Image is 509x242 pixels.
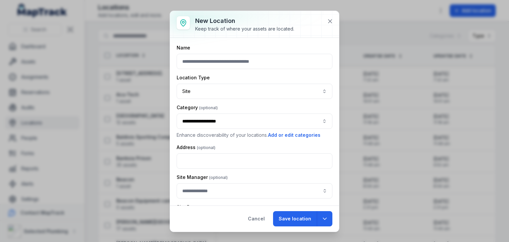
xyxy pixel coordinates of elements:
[177,44,190,51] label: Name
[195,26,294,32] div: Keep track of where your assets are located.
[177,84,332,99] button: Site
[177,144,215,151] label: Address
[177,174,228,181] label: Site Manager
[177,74,210,81] label: Location Type
[195,16,294,26] h3: New location
[242,211,270,226] button: Cancel
[177,183,332,199] input: location-add:cf[64ff8499-06bd-4b10-b203-156b2ac3e9ed]-label
[177,204,218,210] label: Site Docs
[177,104,218,111] label: Category
[273,211,317,226] button: Save location
[177,131,332,139] p: Enhance discoverability of your locations.
[268,131,321,139] button: Add or edit categories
